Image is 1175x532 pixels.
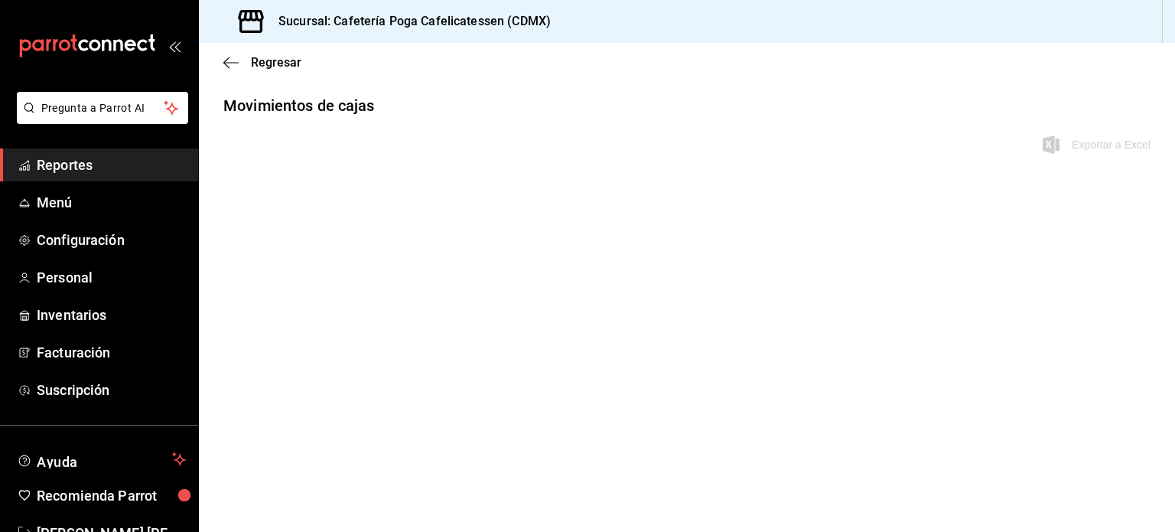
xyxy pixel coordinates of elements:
button: Regresar [223,55,301,70]
span: Suscripción [37,380,186,400]
span: Recomienda Parrot [37,485,186,506]
span: Personal [37,267,186,288]
span: Configuración [37,230,186,250]
button: open_drawer_menu [168,40,181,52]
span: Ayuda [37,450,166,468]
span: Facturación [37,342,186,363]
span: Inventarios [37,305,186,325]
span: Pregunta a Parrot AI [41,100,164,116]
div: Movimientos de cajas [223,94,375,117]
span: Menú [37,192,186,213]
h3: Sucursal: Cafetería Poga Cafelicatessen (CDMX) [266,12,551,31]
button: Pregunta a Parrot AI [17,92,188,124]
span: Reportes [37,155,186,175]
a: Pregunta a Parrot AI [11,111,188,127]
span: Regresar [251,55,301,70]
